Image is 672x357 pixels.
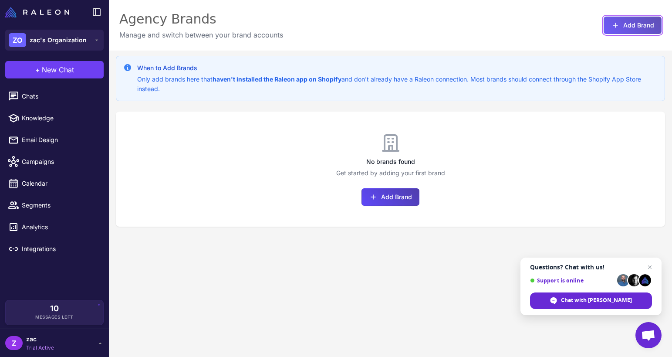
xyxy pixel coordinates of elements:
a: Knowledge [3,109,105,127]
span: New Chat [42,65,74,75]
span: 10 [50,305,59,313]
a: Analytics [3,218,105,236]
span: Calendar [22,179,98,188]
strong: haven't installed the Raleon app on Shopify [213,75,341,83]
h3: No brands found [116,157,665,167]
span: Segments [22,201,98,210]
img: Raleon Logo [5,7,69,17]
a: Email Design [3,131,105,149]
span: + [35,65,40,75]
p: Get started by adding your first brand [116,168,665,178]
span: zac [26,334,54,344]
span: Knowledge [22,113,98,123]
span: Analytics [22,222,98,232]
span: Messages Left [35,314,74,320]
button: +New Chat [5,61,104,78]
p: Manage and switch between your brand accounts [119,30,283,40]
a: Integrations [3,240,105,258]
a: Campaigns [3,153,105,171]
h3: When to Add Brands [137,63,658,73]
span: Chat with [PERSON_NAME] [530,292,652,309]
p: Only add brands here that and don't already have a Raleon connection. Most brands should connect ... [137,75,658,94]
div: Z [5,336,23,350]
span: zac's Organization [30,35,87,45]
span: Support is online [530,277,614,284]
div: ZO [9,33,26,47]
a: Calendar [3,174,105,193]
span: Chats [22,92,98,101]
span: Questions? Chat with us! [530,264,652,271]
span: Campaigns [22,157,98,167]
span: Chat with [PERSON_NAME] [561,296,632,304]
a: Chats [3,87,105,105]
button: ZOzac's Organization [5,30,104,51]
button: Add Brand [604,17,662,34]
button: Add Brand [361,188,419,206]
a: Open chat [635,322,662,348]
span: Trial Active [26,344,54,352]
span: Email Design [22,135,98,145]
span: Integrations [22,244,98,254]
a: Segments [3,196,105,214]
div: Agency Brands [119,10,283,28]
